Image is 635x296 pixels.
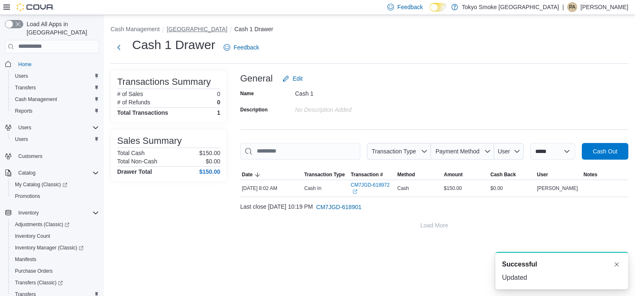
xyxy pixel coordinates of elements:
span: Promotions [12,191,99,201]
span: Load All Apps in [GEOGRAPHIC_DATA] [23,20,99,37]
span: Transfers [12,83,99,93]
span: Transfers [15,84,36,91]
p: 0 [217,99,220,106]
span: Users [15,136,28,143]
a: Transfers (Classic) [12,278,66,288]
p: 0 [217,91,220,97]
div: $0.00 [489,183,535,193]
span: Reports [12,106,99,116]
a: Inventory Count [12,231,54,241]
span: My Catalog (Classic) [15,181,67,188]
h6: Total Cash [117,150,145,156]
h6: # of Refunds [117,99,150,106]
a: CM7JGD-618972External link [351,182,394,195]
a: Promotions [12,191,44,201]
span: Date [242,171,253,178]
a: Users [12,71,31,81]
button: Cash Back [489,170,535,180]
button: Notes [582,170,628,180]
span: [PERSON_NAME] [537,185,578,192]
span: Manifests [15,256,36,263]
button: Date [240,170,303,180]
span: Payment Method [436,148,480,155]
h1: Cash 1 Drawer [132,37,215,53]
span: Edit [293,74,303,83]
span: PA [569,2,575,12]
button: Amount [442,170,489,180]
h4: Total Transactions [117,109,168,116]
h4: 1 [217,109,220,116]
button: Cash Management [8,94,102,105]
p: Tokyo Smoke [GEOGRAPHIC_DATA] [462,2,559,12]
label: Name [240,90,254,97]
button: Reports [8,105,102,117]
button: Promotions [8,190,102,202]
button: Users [8,70,102,82]
div: [DATE] 8:02 AM [240,183,303,193]
div: Last close [DATE] 10:19 PM [240,199,628,215]
a: Users [12,134,31,144]
button: CM7JGD-618901 [313,199,365,215]
a: Home [15,59,35,69]
span: Feedback [234,43,259,52]
button: Next [111,39,127,56]
span: Cash [397,185,409,192]
p: $150.00 [199,150,220,156]
span: Users [15,73,28,79]
span: Home [18,61,32,68]
button: Transaction # [349,170,396,180]
button: Transaction Type [367,143,431,160]
a: Transfers (Classic) [8,277,102,289]
span: Inventory Manager (Classic) [12,243,99,253]
span: Catalog [18,170,35,176]
a: Manifests [12,254,39,264]
button: Cash 1 Drawer [234,26,273,32]
span: Promotions [15,193,40,200]
span: Cash Back [490,171,516,178]
button: Transaction Type [303,170,349,180]
button: Catalog [2,167,102,179]
button: Inventory Count [8,230,102,242]
span: Customers [18,153,42,160]
nav: An example of EuiBreadcrumbs [111,25,628,35]
button: Cash Out [582,143,628,160]
a: Inventory Manager (Classic) [12,243,87,253]
button: User [535,170,582,180]
button: Payment Method [431,143,494,160]
button: Manifests [8,254,102,265]
span: Inventory [15,208,99,218]
h3: Sales Summary [117,136,182,146]
span: Purchase Orders [15,268,53,274]
span: Transaction Type [304,171,345,178]
button: Inventory [2,207,102,219]
a: Purchase Orders [12,266,56,276]
div: Cash 1 [295,87,406,97]
a: Customers [15,151,46,161]
span: Catalog [15,168,99,178]
div: Notification [502,259,622,269]
span: Users [12,134,99,144]
span: My Catalog (Classic) [12,180,99,190]
h3: General [240,74,273,84]
span: Users [15,123,99,133]
button: Users [8,133,102,145]
a: My Catalog (Classic) [12,180,71,190]
a: Adjustments (Classic) [8,219,102,230]
a: Transfers [12,83,39,93]
img: Cova [17,3,54,11]
button: Catalog [15,168,39,178]
button: Edit [279,70,306,87]
span: Method [397,171,415,178]
span: Inventory [18,210,39,216]
p: [PERSON_NAME] [581,2,628,12]
button: Load More [240,217,628,234]
a: Feedback [220,39,262,56]
h3: Transactions Summary [117,77,211,87]
input: Dark Mode [430,3,447,12]
a: Inventory Manager (Classic) [8,242,102,254]
p: | [562,2,564,12]
span: Cash Management [12,94,99,104]
div: No Description added [295,103,406,113]
button: Home [2,58,102,70]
